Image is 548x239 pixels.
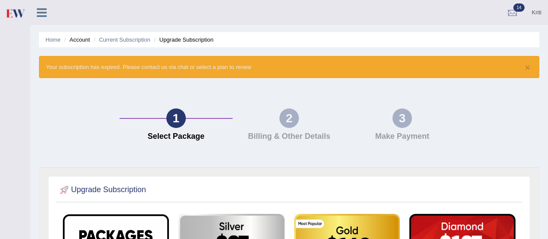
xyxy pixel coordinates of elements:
h2: Upgrade Subscription [58,183,146,196]
a: Home [45,36,61,43]
div: 3 [392,108,412,128]
h4: Make Payment [350,132,454,141]
li: Account [62,36,90,44]
a: Current Subscription [99,36,150,43]
h4: Select Package [124,132,228,141]
div: 1 [166,108,186,128]
h4: Billing & Other Details [237,132,341,141]
span: 14 [513,3,524,12]
li: Upgrade Subscription [152,36,214,44]
button: × [525,63,530,72]
div: Your subscription has expired. Please contact us via chat or select a plan to renew [39,56,539,78]
div: 2 [279,108,299,128]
